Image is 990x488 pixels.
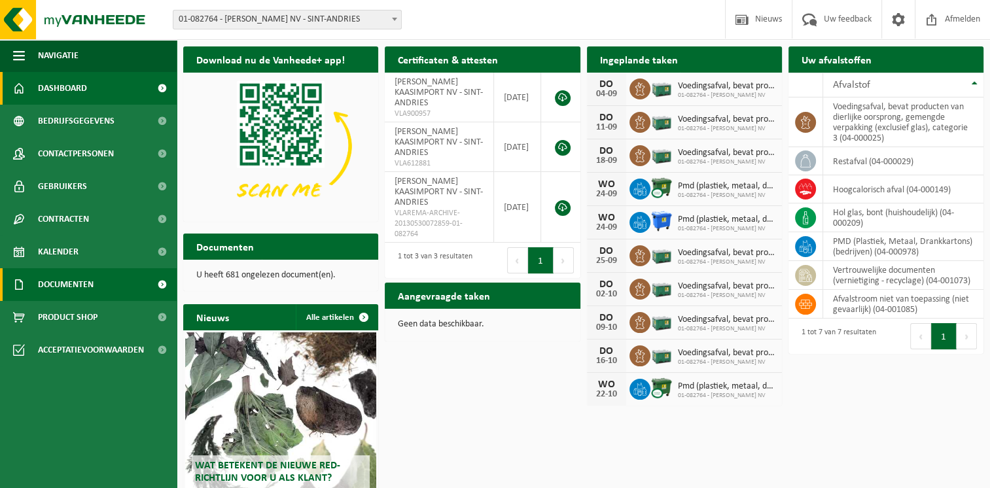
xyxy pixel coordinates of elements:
h2: Certificaten & attesten [385,46,511,72]
span: Documenten [38,268,94,301]
p: U heeft 681 ongelezen document(en). [196,271,365,280]
img: WB-1100-HPE-BE-01 [650,210,673,232]
span: Navigatie [38,39,79,72]
span: 01-082764 - JAN DUPONT KAASIMPORT NV - SINT-ANDRIES [173,10,401,29]
div: 25-09 [593,256,620,266]
span: VLAREMA-ARCHIVE-20130530072859-01-082764 [395,208,484,239]
h2: Ingeplande taken [587,46,691,72]
span: [PERSON_NAME] KAASIMPORT NV - SINT-ANDRIES [395,77,483,108]
span: Voedingsafval, bevat producten van dierlijke oorsprong, gemengde verpakking (exc... [678,81,775,92]
div: DO [593,113,620,123]
div: WO [593,213,620,223]
span: Product Shop [38,301,97,334]
h2: Download nu de Vanheede+ app! [183,46,358,72]
td: restafval (04-000029) [823,147,983,175]
div: 1 tot 7 van 7 resultaten [795,322,876,351]
h2: Nieuws [183,304,242,330]
img: PB-LB-0680-HPE-GN-01 [650,343,673,366]
img: PB-LB-0680-HPE-GN-01 [650,77,673,99]
img: PB-LB-0680-HPE-GN-01 [650,243,673,266]
div: 16-10 [593,357,620,366]
span: Contactpersonen [38,137,114,170]
div: 09-10 [593,323,620,332]
img: WB-1100-CU [650,177,673,199]
td: hol glas, bont (huishoudelijk) (04-000209) [823,203,983,232]
span: 01-082764 - [PERSON_NAME] NV [678,358,775,366]
span: VLA612881 [395,158,484,169]
div: DO [593,279,620,290]
span: 01-082764 - [PERSON_NAME] NV [678,125,775,133]
span: 01-082764 - [PERSON_NAME] NV [678,192,775,200]
span: Contracten [38,203,89,235]
button: 1 [931,323,957,349]
span: Pmd (plastiek, metaal, drankkartons) (bedrijven) [678,215,775,225]
span: Bedrijfsgegevens [38,105,115,137]
span: Afvalstof [833,80,870,90]
button: Previous [910,323,931,349]
div: 11-09 [593,123,620,132]
span: Voedingsafval, bevat producten van dierlijke oorsprong, gemengde verpakking (exc... [678,148,775,158]
span: Voedingsafval, bevat producten van dierlijke oorsprong, gemengde verpakking (exc... [678,281,775,292]
td: vertrouwelijke documenten (vernietiging - recyclage) (04-001073) [823,261,983,290]
img: PB-LB-0680-HPE-GN-01 [650,110,673,132]
td: afvalstroom niet van toepassing (niet gevaarlijk) (04-001085) [823,290,983,319]
span: 01-082764 - [PERSON_NAME] NV [678,258,775,266]
a: Alle artikelen [296,304,377,330]
span: 01-082764 - [PERSON_NAME] NV [678,292,775,300]
td: [DATE] [494,122,541,172]
div: 02-10 [593,290,620,299]
div: DO [593,146,620,156]
button: Next [957,323,977,349]
button: Next [554,247,574,273]
h2: Aangevraagde taken [385,283,503,308]
td: hoogcalorisch afval (04-000149) [823,175,983,203]
span: Kalender [38,235,79,268]
div: WO [593,379,620,390]
div: 1 tot 3 van 3 resultaten [391,246,472,275]
div: 24-09 [593,223,620,232]
img: PB-LB-0680-HPE-GN-01 [650,143,673,166]
span: Voedingsafval, bevat producten van dierlijke oorsprong, gemengde verpakking (exc... [678,315,775,325]
span: Acceptatievoorwaarden [38,334,144,366]
button: 1 [528,247,554,273]
div: DO [593,313,620,323]
span: 01-082764 - [PERSON_NAME] NV [678,325,775,333]
span: 01-082764 - [PERSON_NAME] NV [678,158,775,166]
span: Pmd (plastiek, metaal, drankkartons) (bedrijven) [678,181,775,192]
span: 01-082764 - [PERSON_NAME] NV [678,392,775,400]
span: [PERSON_NAME] KAASIMPORT NV - SINT-ANDRIES [395,177,483,207]
span: 01-082764 - [PERSON_NAME] NV [678,92,775,99]
div: DO [593,79,620,90]
img: WB-1100-CU [650,377,673,399]
span: Voedingsafval, bevat producten van dierlijke oorsprong, gemengde verpakking (exc... [678,114,775,125]
div: DO [593,346,620,357]
span: Voedingsafval, bevat producten van dierlijke oorsprong, gemengde verpakking (exc... [678,348,775,358]
span: Wat betekent de nieuwe RED-richtlijn voor u als klant? [195,461,340,483]
h2: Documenten [183,234,267,259]
td: [DATE] [494,172,541,243]
h2: Uw afvalstoffen [788,46,885,72]
span: VLA900957 [395,109,484,119]
span: 01-082764 - JAN DUPONT KAASIMPORT NV - SINT-ANDRIES [173,10,402,29]
img: Download de VHEPlus App [183,73,378,219]
div: DO [593,246,620,256]
button: Previous [507,247,528,273]
span: Voedingsafval, bevat producten van dierlijke oorsprong, gemengde verpakking (exc... [678,248,775,258]
span: 01-082764 - [PERSON_NAME] NV [678,225,775,233]
span: Gebruikers [38,170,87,203]
div: 18-09 [593,156,620,166]
td: PMD (Plastiek, Metaal, Drankkartons) (bedrijven) (04-000978) [823,232,983,261]
div: 22-10 [593,390,620,399]
td: [DATE] [494,73,541,122]
div: 04-09 [593,90,620,99]
p: Geen data beschikbaar. [398,320,567,329]
td: voedingsafval, bevat producten van dierlijke oorsprong, gemengde verpakking (exclusief glas), cat... [823,97,983,147]
img: PB-LB-0680-HPE-GN-01 [650,310,673,332]
img: PB-LB-0680-HPE-GN-01 [650,277,673,299]
span: Dashboard [38,72,87,105]
div: WO [593,179,620,190]
span: Pmd (plastiek, metaal, drankkartons) (bedrijven) [678,381,775,392]
div: 24-09 [593,190,620,199]
span: [PERSON_NAME] KAASIMPORT NV - SINT-ANDRIES [395,127,483,158]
